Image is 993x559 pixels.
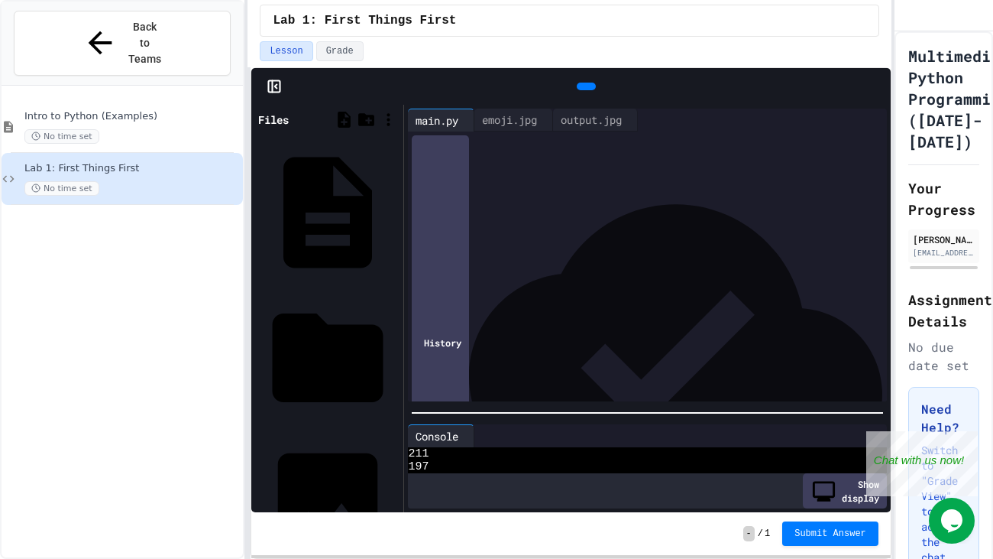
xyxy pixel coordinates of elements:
[408,460,429,473] span: 197
[408,428,466,444] div: Console
[24,181,99,196] span: No time set
[258,112,289,128] div: Files
[316,41,364,61] button: Grade
[474,112,545,128] div: emoji.jpg
[765,528,770,540] span: 1
[24,129,99,144] span: No time set
[758,528,763,540] span: /
[782,522,878,546] button: Submit Answer
[921,400,966,437] h3: Need Help?
[273,11,456,30] span: Lab 1: First Things First
[866,431,978,496] iframe: chat widget
[474,109,553,132] div: emoji.jpg
[408,447,429,460] span: 211
[803,473,887,509] div: Show display
[929,498,978,544] iframe: chat widget
[408,109,474,132] div: main.py
[913,247,975,258] div: [EMAIL_ADDRESS][DOMAIN_NAME]
[908,338,979,375] div: No due date set
[553,109,638,132] div: output.jpg
[743,526,755,541] span: -
[260,41,312,61] button: Lesson
[908,289,979,332] h2: Assignment Details
[553,112,629,128] div: output.jpg
[794,528,866,540] span: Submit Answer
[14,11,231,76] button: Back to Teams
[24,110,240,123] span: Intro to Python (Examples)
[412,135,469,549] div: History
[913,232,975,246] div: [PERSON_NAME]
[408,112,466,128] div: main.py
[908,177,979,220] h2: Your Progress
[408,424,474,447] div: Console
[127,19,163,67] span: Back to Teams
[24,162,240,175] span: Lab 1: First Things First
